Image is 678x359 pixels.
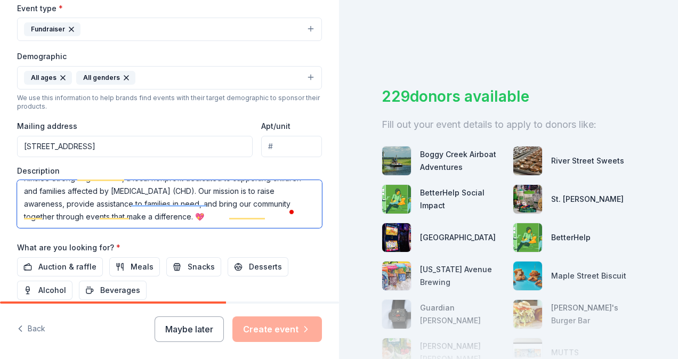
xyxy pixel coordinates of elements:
label: What are you looking for? [17,242,120,253]
div: St. [PERSON_NAME] [551,193,624,206]
input: Enter a US address [17,136,253,157]
div: Boggy Creek Airboat Adventures [420,148,504,174]
span: Desserts [249,260,282,273]
button: Snacks [166,257,221,276]
label: Description [17,166,60,176]
div: We use this information to help brands find events with their target demographic to sponsor their... [17,94,322,111]
div: 229 donors available [382,85,635,108]
div: River Street Sweets [551,154,624,167]
button: All agesAll genders [17,66,322,89]
button: Meals [109,257,160,276]
div: BetterHelp [551,231,591,244]
button: Fundraiser [17,18,322,41]
span: Meals [131,260,154,273]
div: Fill out your event details to apply to donors like: [382,116,635,133]
span: Alcohol [38,284,66,297]
div: All genders [76,71,135,85]
button: Beverages [79,281,147,300]
textarea: To enrich screen reader interactions, please activate Accessibility in Grammarly extension settings [17,180,322,228]
img: photo for Wind Creek Hospitality [382,223,411,252]
label: Apt/unit [261,121,290,132]
span: Beverages [100,284,140,297]
span: Auction & raffle [38,260,96,273]
button: Desserts [228,257,288,276]
img: photo for BetterHelp [513,223,542,252]
div: BetterHelp Social Impact [420,186,504,212]
img: photo for BetterHelp Social Impact [382,185,411,214]
label: Demographic [17,51,67,62]
label: Mailing address [17,121,77,132]
input: # [261,136,322,157]
div: All ages [24,71,72,85]
img: photo for St. PetersBARK [513,185,542,214]
img: photo for Boggy Creek Airboat Adventures [382,146,411,175]
span: Snacks [188,260,215,273]
div: Fundraiser [24,22,80,36]
img: photo for River Street Sweets [513,146,542,175]
button: Alcohol [17,281,72,300]
button: Auction & raffle [17,257,103,276]
div: [GEOGRAPHIC_DATA] [420,231,496,244]
label: Event type [17,3,63,14]
button: Back [17,318,45,340]
button: Maybe later [155,316,224,342]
